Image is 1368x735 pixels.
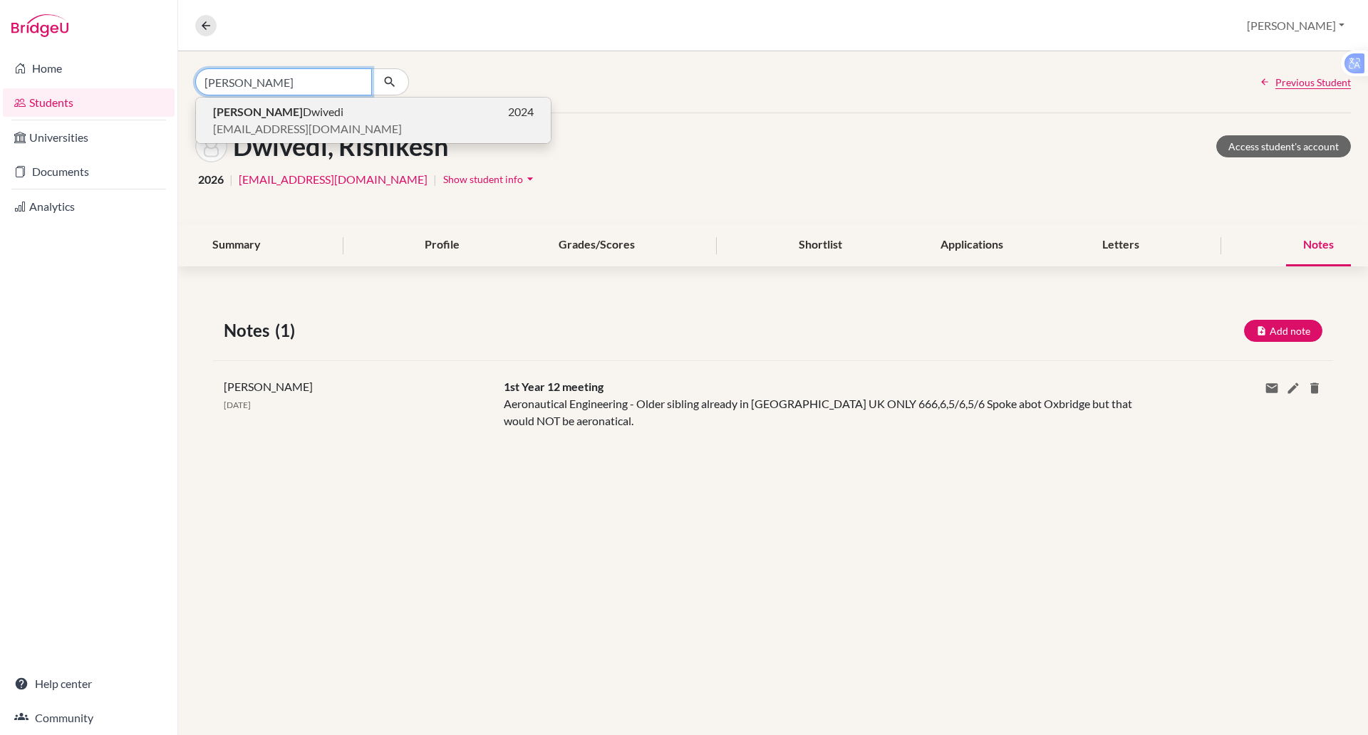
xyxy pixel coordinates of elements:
[1240,12,1351,39] button: [PERSON_NAME]
[433,171,437,188] span: |
[523,172,537,186] i: arrow_drop_down
[3,157,175,186] a: Documents
[408,224,477,266] div: Profile
[224,318,275,343] span: Notes
[923,224,1020,266] div: Applications
[504,380,603,393] span: 1st Year 12 meeting
[442,168,538,190] button: Show student infoarrow_drop_down
[1216,135,1351,157] a: Access student's account
[3,192,175,221] a: Analytics
[1260,75,1351,90] a: Previous Student
[11,14,68,37] img: Bridge-U
[541,224,652,266] div: Grades/Scores
[213,103,343,120] span: Dwivedi
[1286,224,1351,266] div: Notes
[198,171,224,188] span: 2026
[3,704,175,732] a: Community
[233,131,448,162] h1: Dwivedi, Rishikesh
[213,120,402,137] span: [EMAIL_ADDRESS][DOMAIN_NAME]
[3,54,175,83] a: Home
[1275,75,1351,90] span: Previous Student
[275,318,301,343] span: (1)
[493,378,1146,429] div: Aeronautical Engineering - Older sibling already in [GEOGRAPHIC_DATA] UK ONLY 666,6,5/6,5/6 Spoke...
[1244,320,1322,342] button: Add note
[195,68,372,95] input: Find student by name...
[195,224,278,266] div: Summary
[1085,224,1156,266] div: Letters
[508,103,534,120] span: 2024
[3,123,175,152] a: Universities
[239,171,427,188] a: [EMAIL_ADDRESS][DOMAIN_NAME]
[195,130,227,162] img: Rishikesh Dwivedi's avatar
[224,380,313,393] span: [PERSON_NAME]
[224,400,251,410] span: [DATE]
[3,669,175,698] a: Help center
[229,171,233,188] span: |
[3,88,175,117] a: Students
[213,105,303,118] b: [PERSON_NAME]
[443,173,523,185] span: Show student info
[782,224,859,266] div: Shortlist
[196,98,551,143] button: [PERSON_NAME]Dwivedi2024[EMAIL_ADDRESS][DOMAIN_NAME]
